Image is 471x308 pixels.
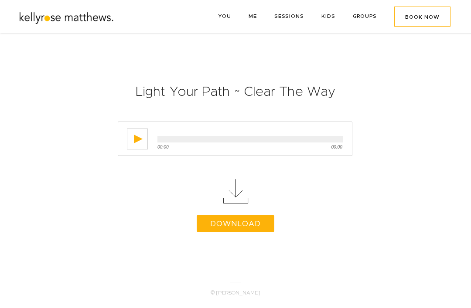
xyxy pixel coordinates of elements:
div: media player [118,122,352,156]
a: BOOK NOW [394,7,451,27]
a: GROUPS [353,14,377,19]
span: download [210,220,261,227]
a: SESSIONS [274,14,304,19]
a: ME [249,14,257,19]
a: KIDS [321,14,335,19]
a: download [197,215,274,232]
div: time [157,144,184,151]
a: YOU [218,14,231,19]
a: kellyrose-matthews [20,19,116,27]
span: BOOK NOW [405,14,440,20]
img: kellyrose-matthews [20,7,116,26]
div: duration [316,144,342,151]
button: play [127,129,148,149]
h1: Light Your Path ~ Clear The Way [118,41,353,122]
